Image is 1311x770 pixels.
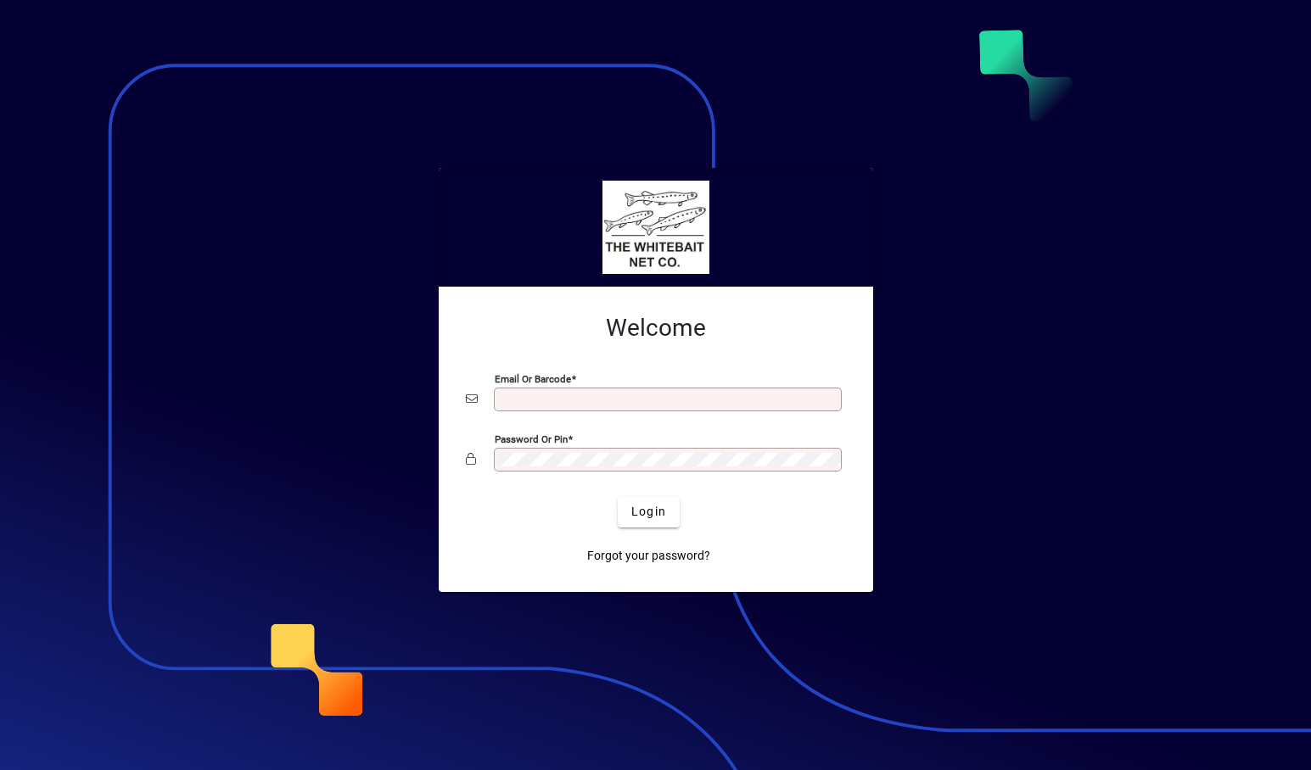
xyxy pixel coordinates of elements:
mat-label: Email or Barcode [495,372,571,384]
button: Login [618,497,680,527]
mat-label: Password or Pin [495,432,568,444]
span: Login [631,503,666,521]
h2: Welcome [466,314,846,343]
a: Forgot your password? [580,541,717,572]
span: Forgot your password? [587,547,710,565]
